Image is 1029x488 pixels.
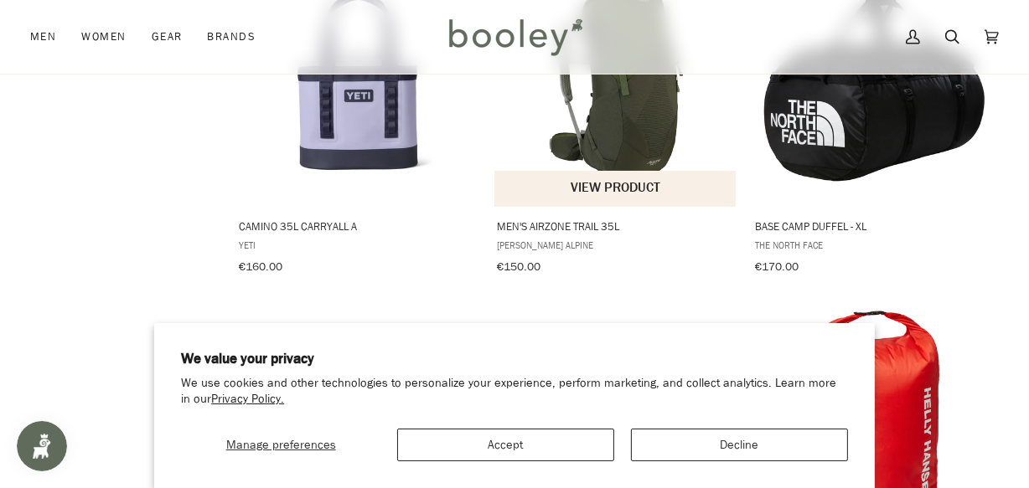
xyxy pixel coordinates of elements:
span: The North Face [755,239,993,253]
span: Men's AirZone Trail 35L [497,219,735,234]
span: €160.00 [239,259,282,275]
span: €150.00 [497,259,540,275]
span: Gear [152,28,183,45]
span: Manage preferences [226,437,336,453]
span: €170.00 [755,259,799,275]
button: Decline [631,429,848,461]
button: View product [494,171,736,207]
span: YETI [239,239,477,253]
h2: We value your privacy [181,350,848,368]
p: We use cookies and other technologies to personalize your experience, perform marketing, and coll... [181,376,848,408]
span: Women [81,28,126,45]
span: Camino 35L Carryall A [239,219,477,234]
iframe: Button to open loyalty program pop-up [17,421,67,471]
span: Brands [207,28,256,45]
a: Privacy Policy. [211,391,284,407]
button: Accept [397,429,614,461]
span: [PERSON_NAME] Alpine [497,239,735,253]
span: Base Camp Duffel - XL [755,219,993,234]
span: Men [30,28,56,45]
img: Booley [442,13,588,61]
button: Manage preferences [181,429,380,461]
